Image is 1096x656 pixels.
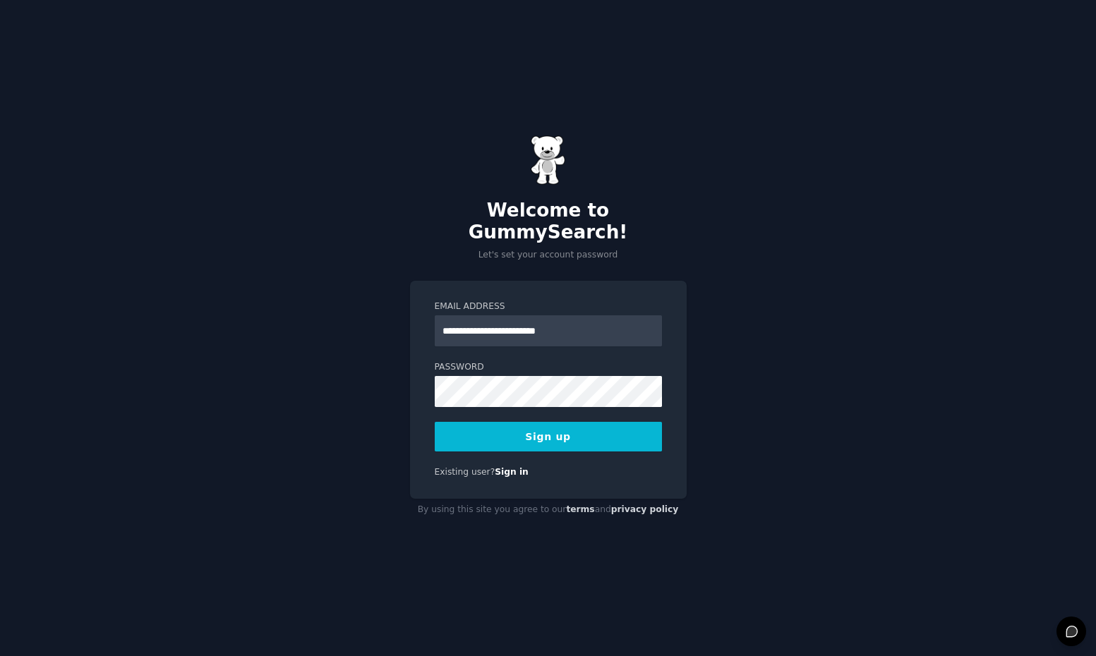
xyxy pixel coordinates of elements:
a: privacy policy [611,504,679,514]
img: Gummy Bear [531,135,566,185]
p: Let's set your account password [410,249,687,262]
a: Sign in [495,467,529,477]
label: Password [435,361,662,374]
button: Sign up [435,422,662,451]
a: terms [566,504,594,514]
span: Existing user? [435,467,495,477]
div: By using this site you agree to our and [410,499,687,521]
h2: Welcome to GummySearch! [410,200,687,244]
label: Email Address [435,300,662,313]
